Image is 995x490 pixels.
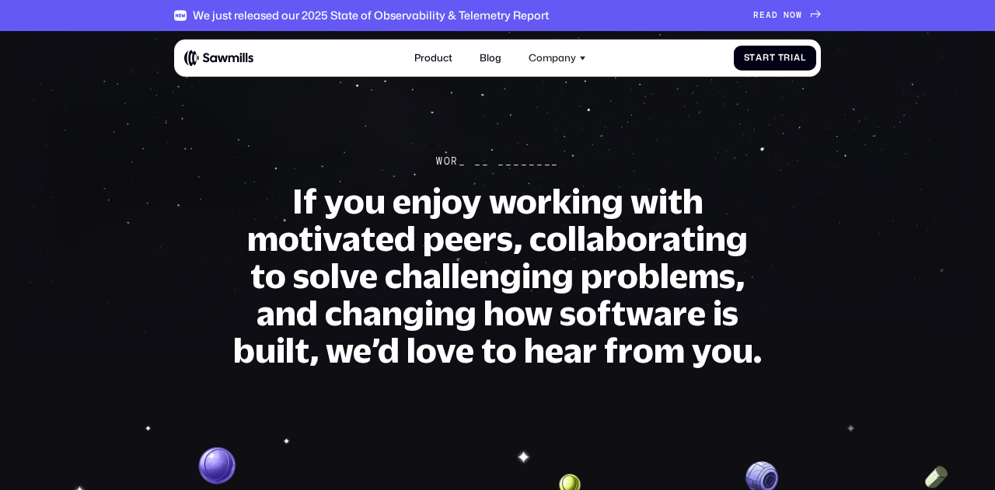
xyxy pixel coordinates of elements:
[791,53,794,63] span: i
[734,45,816,71] a: StartTrial
[801,53,806,63] span: l
[784,10,790,20] span: N
[763,53,770,63] span: r
[794,53,801,63] span: a
[407,44,459,71] a: Product
[436,155,560,167] div: Wor_ __ ________
[529,52,576,64] div: Company
[749,53,756,63] span: t
[796,10,802,20] span: W
[759,10,766,20] span: E
[753,10,759,20] span: R
[756,53,763,63] span: a
[790,10,796,20] span: O
[233,182,762,369] h1: If you enjoy working with motivated peers, collaborating to solve challenging problems, and chang...
[766,10,772,20] span: A
[772,10,778,20] span: D
[472,44,508,71] a: Blog
[753,10,821,20] a: READNOW
[744,53,750,63] span: S
[522,44,594,71] div: Company
[784,53,791,63] span: r
[193,9,549,22] div: We just released our 2025 State of Observability & Telemetry Report
[770,53,776,63] span: t
[778,53,784,63] span: T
